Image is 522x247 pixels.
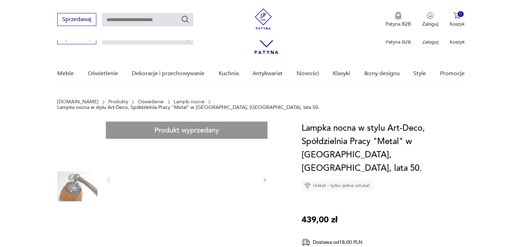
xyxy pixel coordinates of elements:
[57,36,96,41] a: Sprzedawaj
[413,60,426,87] a: Style
[302,238,310,247] img: Ikona dostawy
[174,99,205,105] a: Lampki nocne
[422,39,438,45] p: Zaloguj
[302,122,464,175] h1: Lampka nocna w stylu Art-Deco, Spółdzielnia Pracy "Metal" w [GEOGRAPHIC_DATA], [GEOGRAPHIC_DATA],...
[302,213,337,227] p: 439,00 zł
[57,99,98,105] a: [DOMAIN_NAME]
[427,12,434,19] img: Ikonka użytkownika
[386,12,411,27] button: Patyna B2B
[106,122,268,139] div: Produkt wyprzedany
[253,8,274,30] img: Patyna - sklep z meblami i dekoracjami vintage
[304,182,311,189] img: Ikona diamentu
[364,60,400,87] a: Ikony designu
[219,60,239,87] a: Kuchnia
[119,122,254,238] img: Zdjęcie produktu Lampka nocna w stylu Art-Deco, Spółdzielnia Pracy "Metal" w Krakowie, Polska, la...
[138,99,164,105] a: Oświetlenie
[386,39,411,45] p: Patyna B2B
[297,60,319,87] a: Nowości
[57,18,96,22] a: Sprzedawaj
[422,21,438,27] p: Zaloguj
[302,238,386,247] div: Dostawa od 18,00 PLN
[252,60,283,87] a: Antykwariat
[302,180,373,191] div: Unikat - tylko jedna sztuka!
[57,167,97,207] img: Zdjęcie produktu Lampka nocna w stylu Art-Deco, Spółdzielnia Pracy "Metal" w Krakowie, Polska, la...
[57,60,74,87] a: Meble
[422,12,438,27] button: Zaloguj
[440,60,465,87] a: Promocje
[395,12,402,20] img: Ikona medalu
[450,12,465,27] button: 0Koszyk
[450,39,465,45] p: Koszyk
[333,60,350,87] a: Klasyki
[458,11,464,17] div: 0
[88,60,118,87] a: Oświetlenie
[450,21,465,27] p: Koszyk
[108,99,128,105] a: Produkty
[57,13,96,26] button: Sprzedawaj
[386,12,411,27] a: Ikona medaluPatyna B2B
[386,21,411,27] p: Patyna B2B
[132,60,205,87] a: Dekoracje i przechowywanie
[57,122,97,162] img: Zdjęcie produktu Lampka nocna w stylu Art-Deco, Spółdzielnia Pracy "Metal" w Krakowie, Polska, la...
[453,12,460,19] img: Ikona koszyka
[57,105,320,110] p: Lampka nocna w stylu Art-Deco, Spółdzielnia Pracy "Metal" w [GEOGRAPHIC_DATA], [GEOGRAPHIC_DATA],...
[181,15,189,24] button: Szukaj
